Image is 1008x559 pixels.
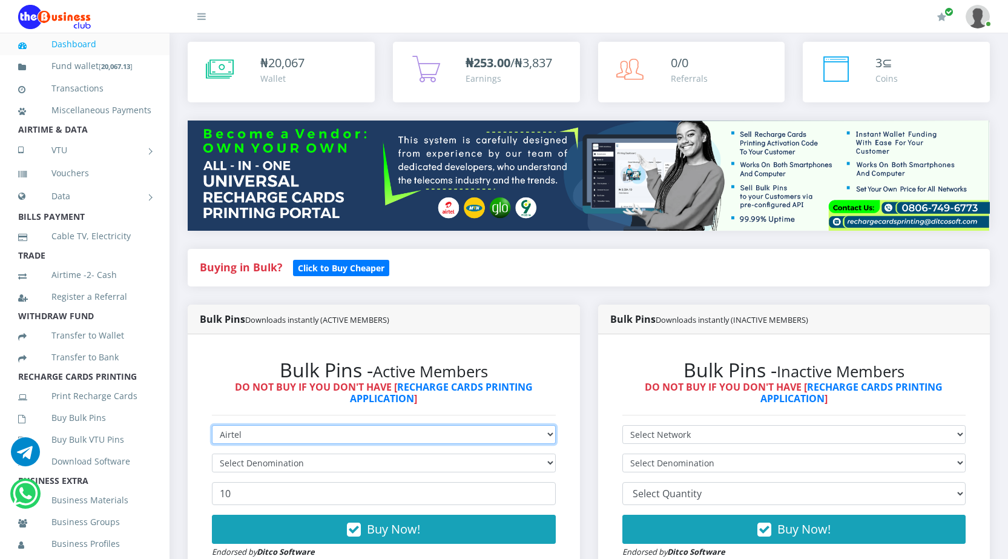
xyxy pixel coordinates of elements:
a: Business Materials [18,486,151,514]
strong: Ditco Software [667,546,725,557]
a: Transactions [18,74,151,102]
small: Downloads instantly (INACTIVE MEMBERS) [656,314,808,325]
img: multitenant_rcp.png [188,121,990,231]
small: Downloads instantly (ACTIVE MEMBERS) [245,314,389,325]
a: Register a Referral [18,283,151,311]
a: Airtime -2- Cash [18,261,151,289]
a: Download Software [18,448,151,475]
strong: Bulk Pins [200,313,389,326]
div: ⊆ [875,54,898,72]
a: Buy Bulk VTU Pins [18,426,151,454]
a: RECHARGE CARDS PRINTING APPLICATION [350,380,533,405]
a: Click to Buy Cheaper [293,260,389,274]
a: Transfer to Wallet [18,322,151,349]
a: Dashboard [18,30,151,58]
a: Cable TV, Electricity [18,222,151,250]
span: 0/0 [671,55,688,71]
span: 20,067 [268,55,305,71]
span: 3 [875,55,882,71]
small: [ ] [99,62,133,71]
a: RECHARGE CARDS PRINTING APPLICATION [760,380,943,405]
a: Vouchers [18,159,151,187]
strong: Buying in Bulk? [200,260,282,274]
span: Renew/Upgrade Subscription [944,7,954,16]
button: Buy Now! [622,515,966,544]
strong: Bulk Pins [610,313,808,326]
div: Coins [875,72,898,85]
a: Business Profiles [18,530,151,558]
a: Miscellaneous Payments [18,96,151,124]
a: Business Groups [18,508,151,536]
input: Enter Quantity [212,482,556,505]
h2: Bulk Pins - [622,359,966,382]
a: ₦253.00/₦3,837 Earnings [393,42,580,102]
small: Endorsed by [622,546,725,557]
i: Renew/Upgrade Subscription [937,12,946,22]
b: Click to Buy Cheaper [298,262,384,274]
img: Logo [18,5,91,29]
div: Earnings [466,72,552,85]
strong: Ditco Software [257,546,315,557]
div: Wallet [260,72,305,85]
span: /₦3,837 [466,55,552,71]
img: User [966,5,990,28]
button: Buy Now! [212,515,556,544]
a: 0/0 Referrals [598,42,785,102]
span: Buy Now! [777,521,831,537]
small: Active Members [373,361,488,382]
div: ₦ [260,54,305,72]
a: VTU [18,135,151,165]
strong: DO NOT BUY IF YOU DON'T HAVE [ ] [645,380,943,405]
a: Fund wallet[20,067.13] [18,52,151,81]
div: Referrals [671,72,708,85]
span: Buy Now! [367,521,420,537]
a: Data [18,181,151,211]
a: Chat for support [13,488,38,508]
a: Chat for support [11,446,40,466]
small: Endorsed by [212,546,315,557]
a: ₦20,067 Wallet [188,42,375,102]
strong: DO NOT BUY IF YOU DON'T HAVE [ ] [235,380,533,405]
small: Inactive Members [777,361,904,382]
b: ₦253.00 [466,55,510,71]
b: 20,067.13 [101,62,130,71]
a: Transfer to Bank [18,343,151,371]
h2: Bulk Pins - [212,359,556,382]
a: Print Recharge Cards [18,382,151,410]
a: Buy Bulk Pins [18,404,151,432]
